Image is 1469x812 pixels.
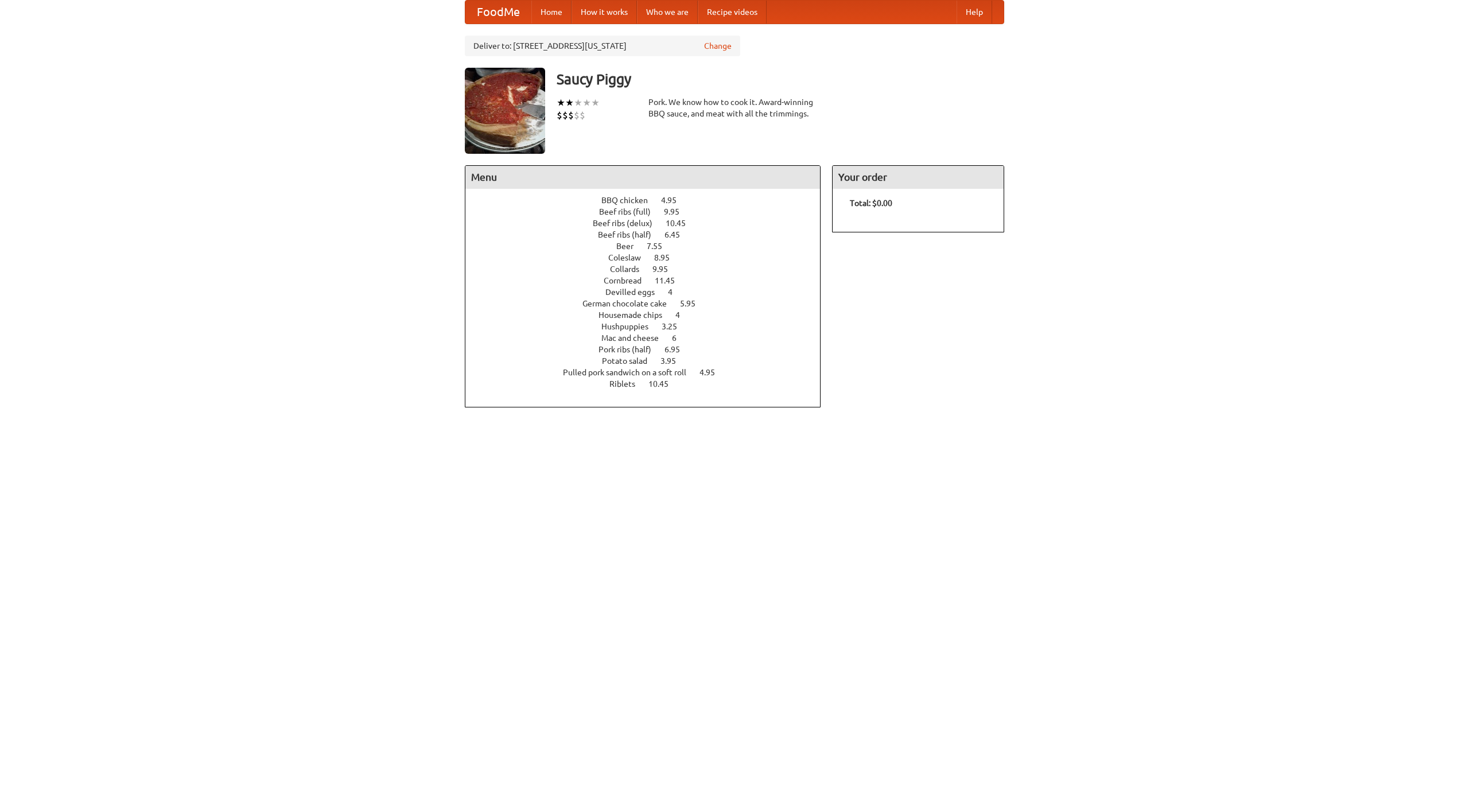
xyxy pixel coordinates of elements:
span: 8.95 [654,253,681,262]
span: 7.55 [647,242,674,251]
li: $ [557,109,562,122]
span: Beef ribs (half) [598,230,663,239]
a: Cornbread 11.45 [604,276,696,285]
li: ★ [582,96,591,109]
a: Coleslaw 8.95 [608,253,691,262]
li: ★ [574,96,582,109]
span: Coleslaw [608,253,652,262]
span: 9.95 [652,265,679,274]
span: 4.95 [661,196,688,205]
span: Pulled pork sandwich on a soft roll [563,368,698,377]
li: $ [574,109,580,122]
span: 10.45 [648,379,680,388]
a: Beef ribs (delux) 10.45 [593,219,707,228]
a: Collards 9.95 [610,265,689,274]
a: Housemade chips 4 [599,310,701,320]
a: Mac and cheese 6 [601,333,698,343]
a: Beef ribs (half) 6.45 [598,230,701,239]
a: German chocolate cake 5.95 [582,299,717,308]
span: Beef ribs (full) [599,207,662,216]
a: BBQ chicken 4.95 [601,196,698,205]
a: Potato salad 3.95 [602,356,697,366]
div: Deliver to: [STREET_ADDRESS][US_STATE] [465,36,740,56]
span: 6 [672,333,688,343]
span: 5.95 [680,299,707,308]
span: German chocolate cake [582,299,678,308]
span: 10.45 [666,219,697,228]
a: Beef ribs (full) 9.95 [599,207,701,216]
span: Devilled eggs [605,287,666,297]
span: 3.25 [662,322,689,331]
h4: Menu [465,166,820,189]
div: Pork. We know how to cook it. Award-winning BBQ sauce, and meat with all the trimmings. [648,96,821,119]
a: FoodMe [465,1,531,24]
a: How it works [572,1,637,24]
a: Help [957,1,992,24]
a: Beer 7.55 [616,242,683,251]
a: Recipe videos [698,1,767,24]
h4: Your order [833,166,1004,189]
span: 4 [668,287,684,297]
span: Collards [610,265,651,274]
span: Potato salad [602,356,659,366]
h3: Saucy Piggy [557,68,1004,91]
span: Beer [616,242,645,251]
span: 4.95 [699,368,726,377]
a: Change [704,40,732,52]
b: Total: $0.00 [850,199,892,208]
li: ★ [591,96,600,109]
a: Pork ribs (half) 6.95 [599,345,701,354]
span: Beef ribs (delux) [593,219,664,228]
span: 9.95 [664,207,691,216]
span: Housemade chips [599,310,674,320]
span: Mac and cheese [601,333,670,343]
a: Devilled eggs 4 [605,287,694,297]
span: Pork ribs (half) [599,345,663,354]
li: ★ [557,96,565,109]
a: Hushpuppies 3.25 [601,322,698,331]
span: 3.95 [660,356,687,366]
a: Who we are [637,1,698,24]
a: Pulled pork sandwich on a soft roll 4.95 [563,368,736,377]
a: Riblets 10.45 [609,379,690,388]
span: Riblets [609,379,647,388]
span: 4 [675,310,691,320]
span: Hushpuppies [601,322,660,331]
span: 11.45 [655,276,686,285]
span: 6.95 [664,345,691,354]
span: BBQ chicken [601,196,659,205]
li: $ [562,109,568,122]
img: angular.jpg [465,68,545,154]
span: 6.45 [664,230,691,239]
a: Home [531,1,572,24]
span: Cornbread [604,276,653,285]
li: ★ [565,96,574,109]
li: $ [580,109,585,122]
li: $ [568,109,574,122]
